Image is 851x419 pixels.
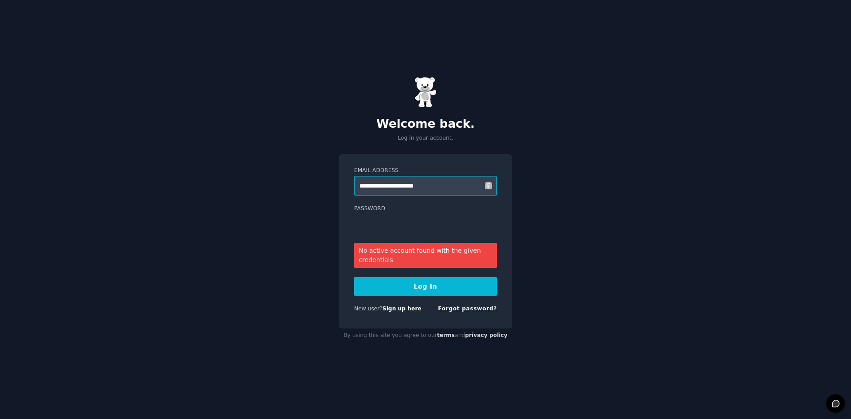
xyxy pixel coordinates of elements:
[465,332,507,338] a: privacy policy
[339,329,512,343] div: By using this site you agree to our and
[339,117,512,131] h2: Welcome back.
[354,243,497,268] div: No active account found with the given credentials
[354,205,497,213] label: Password
[354,277,497,296] button: Log In
[438,305,497,312] a: Forgot password?
[354,305,383,312] span: New user?
[383,305,422,312] a: Sign up here
[354,167,497,175] label: Email Address
[339,134,512,142] p: Log in your account.
[437,332,455,338] a: terms
[414,77,437,108] img: Gummy Bear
